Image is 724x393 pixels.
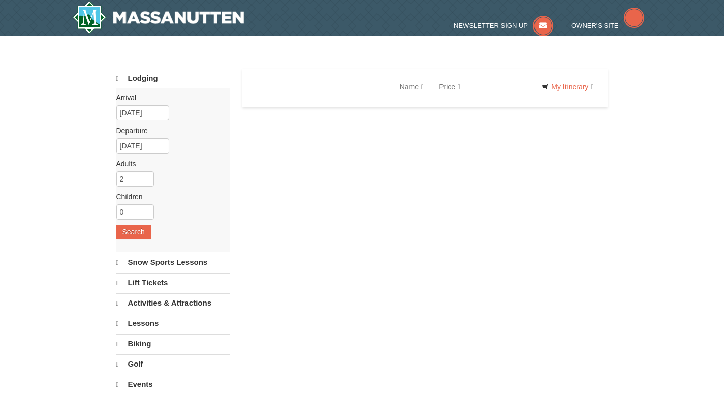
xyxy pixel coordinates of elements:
[116,159,222,169] label: Adults
[73,1,244,34] img: Massanutten Resort Logo
[73,1,244,34] a: Massanutten Resort
[116,126,222,136] label: Departure
[116,314,230,333] a: Lessons
[431,77,468,97] a: Price
[571,22,644,29] a: Owner's Site
[535,79,600,95] a: My Itinerary
[116,273,230,292] a: Lift Tickets
[454,22,553,29] a: Newsletter Sign Up
[116,293,230,313] a: Activities & Attractions
[116,69,230,88] a: Lodging
[571,22,619,29] span: Owner's Site
[116,93,222,103] label: Arrival
[116,225,151,239] button: Search
[392,77,431,97] a: Name
[116,192,222,202] label: Children
[454,22,528,29] span: Newsletter Sign Up
[116,253,230,272] a: Snow Sports Lessons
[116,354,230,374] a: Golf
[116,334,230,353] a: Biking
